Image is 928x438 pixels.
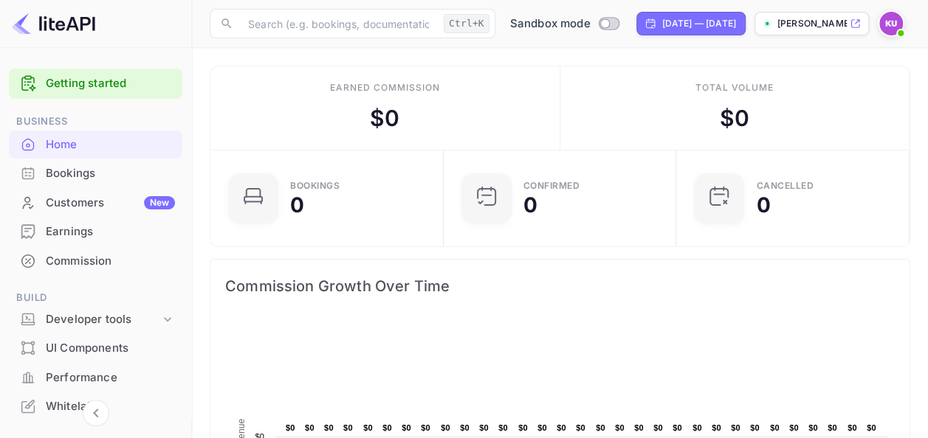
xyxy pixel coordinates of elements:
[9,218,182,246] div: Earnings
[46,253,175,270] div: Commission
[510,15,591,32] span: Sandbox mode
[9,159,182,188] div: Bookings
[576,423,585,432] text: $0
[46,398,175,415] div: Whitelabel
[828,423,837,432] text: $0
[239,9,438,38] input: Search (e.g. bookings, documentation)
[9,131,182,159] div: Home
[421,423,430,432] text: $0
[498,423,508,432] text: $0
[324,423,334,432] text: $0
[808,423,818,432] text: $0
[777,17,847,30] p: [PERSON_NAME]-user-idb7y.nuite...
[9,334,182,363] div: UI Components
[9,364,182,392] div: Performance
[402,423,411,432] text: $0
[46,136,175,153] div: Home
[756,195,770,215] div: 0
[225,274,895,298] span: Commission Growth Over Time
[46,75,175,92] a: Getting started
[9,307,182,333] div: Developer tools
[330,81,439,94] div: Earned commission
[537,423,547,432] text: $0
[286,423,295,432] text: $0
[343,423,353,432] text: $0
[750,423,760,432] text: $0
[615,423,625,432] text: $0
[9,334,182,361] a: UI Components
[634,423,644,432] text: $0
[290,195,304,215] div: 0
[523,195,537,215] div: 0
[290,181,340,190] div: Bookings
[9,114,182,130] span: Business
[712,423,721,432] text: $0
[504,15,625,32] div: Switch to Production mode
[673,423,682,432] text: $0
[789,423,799,432] text: $0
[557,423,566,432] text: $0
[518,423,528,432] text: $0
[382,423,392,432] text: $0
[9,364,182,391] a: Performance
[46,311,160,328] div: Developer tools
[305,423,315,432] text: $0
[867,423,876,432] text: $0
[770,423,780,432] text: $0
[370,102,399,135] div: $ 0
[9,69,182,99] div: Getting started
[662,17,736,30] div: [DATE] — [DATE]
[756,181,814,190] div: CANCELLED
[479,423,489,432] text: $0
[46,223,175,240] div: Earnings
[9,392,182,421] div: Whitelabel
[720,102,749,135] div: $ 0
[144,196,175,209] div: New
[879,12,903,35] img: Kikel User
[692,423,702,432] text: $0
[46,195,175,212] div: Customers
[848,423,857,432] text: $0
[596,423,605,432] text: $0
[9,189,182,218] div: CustomersNew
[653,423,663,432] text: $0
[9,218,182,245] a: Earnings
[9,159,182,187] a: Bookings
[83,400,109,426] button: Collapse navigation
[9,392,182,420] a: Whitelabel
[363,423,373,432] text: $0
[460,423,470,432] text: $0
[441,423,450,432] text: $0
[9,247,182,274] a: Commission
[636,12,746,35] div: Click to change the date range period
[46,165,175,182] div: Bookings
[444,14,489,33] div: Ctrl+K
[46,340,175,357] div: UI Components
[523,181,580,190] div: Confirmed
[9,131,182,158] a: Home
[731,423,740,432] text: $0
[46,369,175,386] div: Performance
[12,12,95,35] img: LiteAPI logo
[9,189,182,216] a: CustomersNew
[9,290,182,306] span: Build
[695,81,774,94] div: Total volume
[9,247,182,276] div: Commission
